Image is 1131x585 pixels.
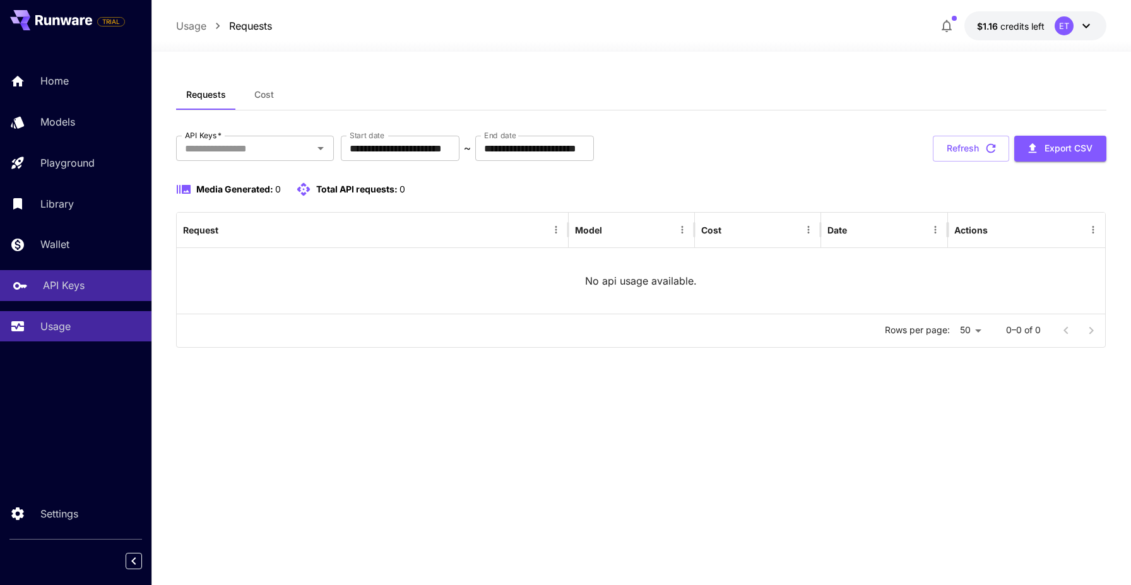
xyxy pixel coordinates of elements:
[186,89,226,100] span: Requests
[196,184,273,194] span: Media Generated:
[954,225,988,235] div: Actions
[350,130,384,141] label: Start date
[701,225,721,235] div: Cost
[316,184,398,194] span: Total API requests:
[220,221,237,239] button: Sort
[547,221,565,239] button: Menu
[98,17,124,27] span: TRIAL
[275,184,281,194] span: 0
[927,221,944,239] button: Menu
[254,89,274,100] span: Cost
[585,273,697,288] p: No api usage available.
[464,141,471,156] p: ~
[40,237,69,252] p: Wallet
[1055,16,1074,35] div: ET
[40,319,71,334] p: Usage
[400,184,405,194] span: 0
[484,130,516,141] label: End date
[185,130,222,141] label: API Keys
[977,21,1000,32] span: $1.16
[183,225,218,235] div: Request
[1006,324,1041,336] p: 0–0 of 0
[827,225,847,235] div: Date
[848,221,866,239] button: Sort
[673,221,691,239] button: Menu
[964,11,1106,40] button: $1.1615ET
[97,14,125,29] span: Add your payment card to enable full platform functionality.
[1014,136,1106,162] button: Export CSV
[40,114,75,129] p: Models
[126,553,142,569] button: Collapse sidebar
[885,324,950,336] p: Rows per page:
[312,139,329,157] button: Open
[955,321,986,340] div: 50
[176,18,206,33] a: Usage
[40,196,74,211] p: Library
[977,20,1045,33] div: $1.1615
[1084,221,1102,239] button: Menu
[135,550,151,572] div: Collapse sidebar
[176,18,272,33] nav: breadcrumb
[1000,21,1045,32] span: credits left
[40,506,78,521] p: Settings
[40,73,69,88] p: Home
[800,221,817,239] button: Menu
[723,221,740,239] button: Sort
[933,136,1009,162] button: Refresh
[43,278,85,293] p: API Keys
[575,225,602,235] div: Model
[603,221,621,239] button: Sort
[229,18,272,33] a: Requests
[40,155,95,170] p: Playground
